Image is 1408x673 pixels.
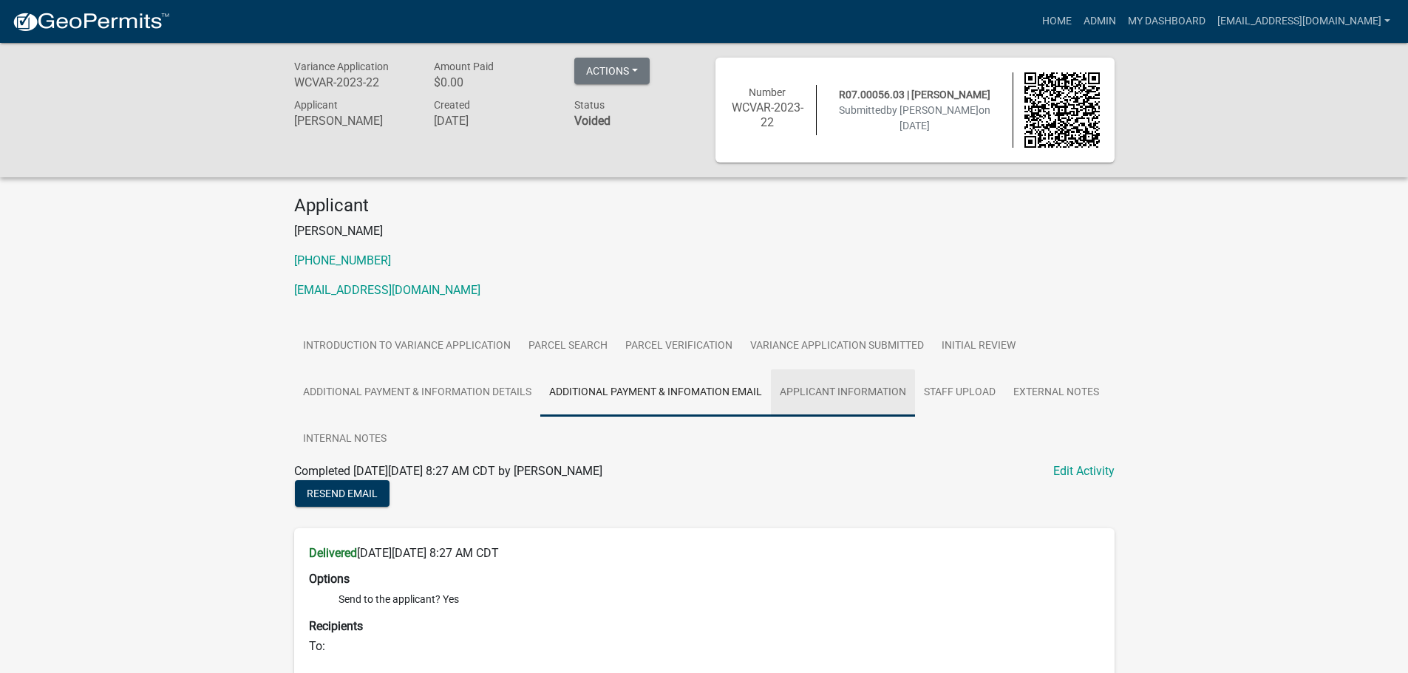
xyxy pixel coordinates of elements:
[309,546,1100,560] h6: [DATE][DATE] 8:27 AM CDT
[295,480,390,507] button: Resend Email
[294,222,1115,240] p: [PERSON_NAME]
[294,369,540,417] a: Additional Payment & Information Details
[294,464,602,478] span: Completed [DATE][DATE] 8:27 AM CDT by [PERSON_NAME]
[294,283,480,297] a: [EMAIL_ADDRESS][DOMAIN_NAME]
[294,61,389,72] span: Variance Application
[307,487,378,499] span: Resend Email
[1122,7,1211,35] a: My Dashboard
[886,104,979,116] span: by [PERSON_NAME]
[309,619,363,633] strong: Recipients
[574,58,650,84] button: Actions
[741,323,933,370] a: Variance Application Submitted
[309,572,350,586] strong: Options
[294,253,391,267] a: [PHONE_NUMBER]
[434,61,494,72] span: Amount Paid
[434,114,552,128] h6: [DATE]
[294,195,1115,216] h4: Applicant
[933,323,1024,370] a: Initial Review
[574,114,611,128] strong: Voided
[434,75,552,89] h6: $0.00
[839,104,990,131] span: Submitted on [DATE]
[294,323,520,370] a: Introduction to Variance Application
[434,99,470,111] span: Created
[1036,7,1078,35] a: Home
[294,75,412,89] h6: WCVAR-2023-22
[294,416,395,463] a: Internal Notes
[339,592,1100,607] li: Send to the applicant? Yes
[1004,369,1108,417] a: External Notes
[839,89,990,100] span: R07.00056.03 | [PERSON_NAME]
[730,100,806,129] h6: WCVAR-2023-22
[1024,72,1100,148] img: QR code
[1078,7,1122,35] a: Admin
[749,86,786,98] span: Number
[309,546,357,560] strong: Delivered
[520,323,616,370] a: Parcel search
[574,99,605,111] span: Status
[1053,462,1115,480] a: Edit Activity
[771,369,915,417] a: Applicant Information
[309,639,1100,653] h6: To:
[915,369,1004,417] a: Staff Upload
[294,99,338,111] span: Applicant
[1211,7,1396,35] a: [EMAIL_ADDRESS][DOMAIN_NAME]
[294,114,412,128] h6: [PERSON_NAME]
[616,323,741,370] a: Parcel Verification
[540,369,771,417] a: Additional Payment & Infomation Email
